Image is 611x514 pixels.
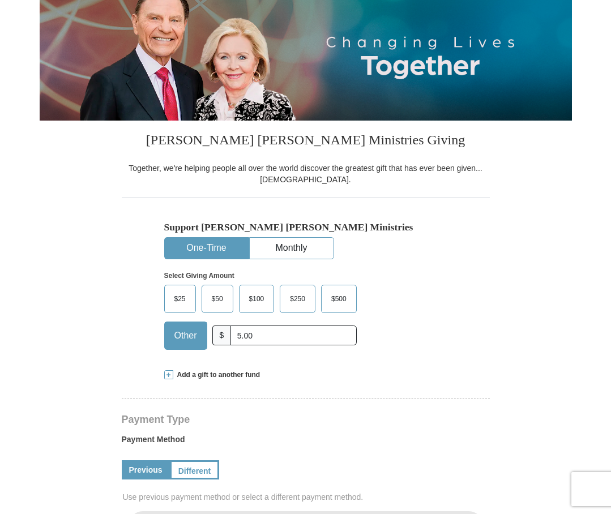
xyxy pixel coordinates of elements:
span: $50 [206,290,229,307]
span: $250 [284,290,311,307]
h3: [PERSON_NAME] [PERSON_NAME] Ministries Giving [122,121,490,162]
a: Previous [122,460,170,479]
button: Monthly [250,238,334,259]
div: Together, we're helping people all over the world discover the greatest gift that has ever been g... [122,162,490,185]
label: Payment Method [122,434,490,451]
span: $25 [169,290,191,307]
span: Add a gift to another fund [173,370,260,380]
button: One-Time [165,238,249,259]
strong: Select Giving Amount [164,272,234,280]
span: $100 [243,290,270,307]
span: $500 [326,290,352,307]
span: Use previous payment method or select a different payment method. [123,491,491,503]
a: Different [170,460,220,479]
h4: Payment Type [122,415,490,424]
h5: Support [PERSON_NAME] [PERSON_NAME] Ministries [164,221,447,233]
span: $ [212,325,232,345]
span: Other [169,327,203,344]
input: Other Amount [230,325,356,345]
